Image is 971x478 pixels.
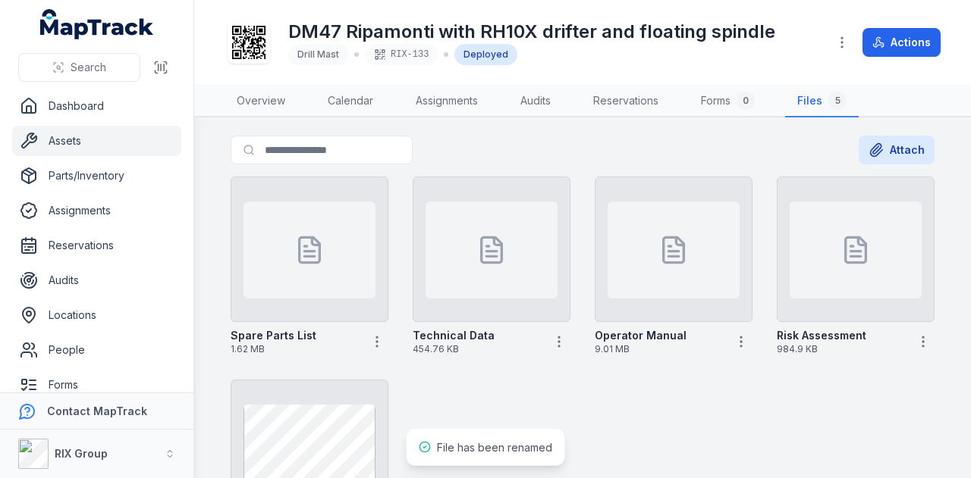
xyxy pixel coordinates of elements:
[454,44,517,65] div: Deployed
[47,405,147,417] strong: Contact MapTrack
[785,86,859,117] a: Files5
[18,53,140,82] button: Search
[777,343,906,355] span: 984.9 KB
[437,441,552,454] span: File has been renamed
[12,195,181,226] a: Assignments
[316,86,385,117] a: Calendar
[12,126,181,156] a: Assets
[859,136,935,164] button: Attach
[12,265,181,295] a: Audits
[12,335,181,365] a: People
[777,328,866,343] strong: Risk Assessment
[828,92,847,110] div: 5
[288,20,775,44] h1: DM47 Ripamonti with RH10X drifter and floating spindle
[413,328,495,343] strong: Technical Data
[12,300,181,330] a: Locations
[737,92,755,110] div: 0
[595,343,724,355] span: 9.01 MB
[413,343,542,355] span: 454.76 KB
[12,91,181,121] a: Dashboard
[55,447,108,460] strong: RIX Group
[12,230,181,261] a: Reservations
[12,161,181,191] a: Parts/Inventory
[225,86,297,117] a: Overview
[231,328,316,343] strong: Spare Parts List
[404,86,490,117] a: Assignments
[297,48,339,60] span: Drill Mast
[595,328,687,343] strong: Operator Manual
[365,44,438,65] div: RIX-133
[12,370,181,400] a: Forms
[508,86,563,117] a: Audits
[40,9,154,39] a: MapTrack
[863,28,941,57] button: Actions
[581,86,671,117] a: Reservations
[71,60,106,75] span: Search
[689,86,767,117] a: Forms0
[231,343,360,355] span: 1.62 MB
